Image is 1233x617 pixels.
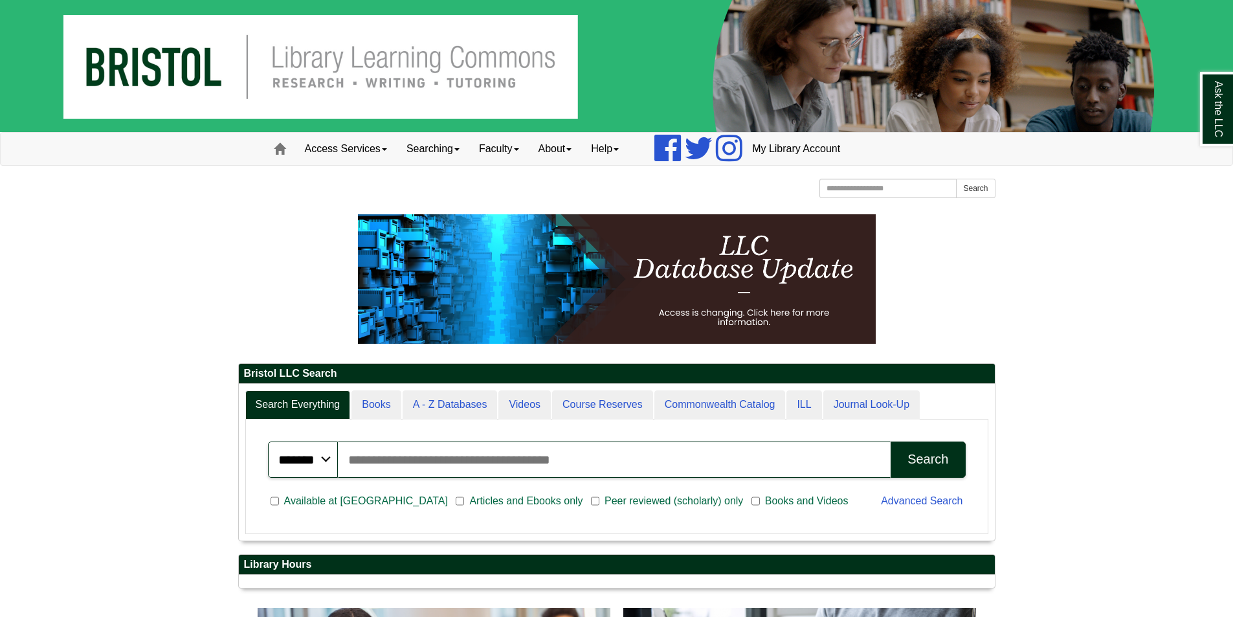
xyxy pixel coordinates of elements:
[956,179,995,198] button: Search
[397,133,469,165] a: Searching
[498,390,551,420] a: Videos
[591,495,599,507] input: Peer reviewed (scholarly) only
[271,495,279,507] input: Available at [GEOGRAPHIC_DATA]
[464,493,588,509] span: Articles and Ebooks only
[552,390,653,420] a: Course Reserves
[760,493,854,509] span: Books and Videos
[456,495,464,507] input: Articles and Ebooks only
[751,495,760,507] input: Books and Videos
[823,390,920,420] a: Journal Look-Up
[469,133,529,165] a: Faculty
[295,133,397,165] a: Access Services
[529,133,582,165] a: About
[891,442,965,478] button: Search
[654,390,786,420] a: Commonwealth Catalog
[786,390,821,420] a: ILL
[907,452,948,467] div: Search
[239,555,995,575] h2: Library Hours
[742,133,850,165] a: My Library Account
[358,214,876,344] img: HTML tutorial
[245,390,351,420] a: Search Everything
[881,495,962,506] a: Advanced Search
[239,364,995,384] h2: Bristol LLC Search
[403,390,498,420] a: A - Z Databases
[581,133,628,165] a: Help
[351,390,401,420] a: Books
[279,493,453,509] span: Available at [GEOGRAPHIC_DATA]
[599,493,748,509] span: Peer reviewed (scholarly) only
